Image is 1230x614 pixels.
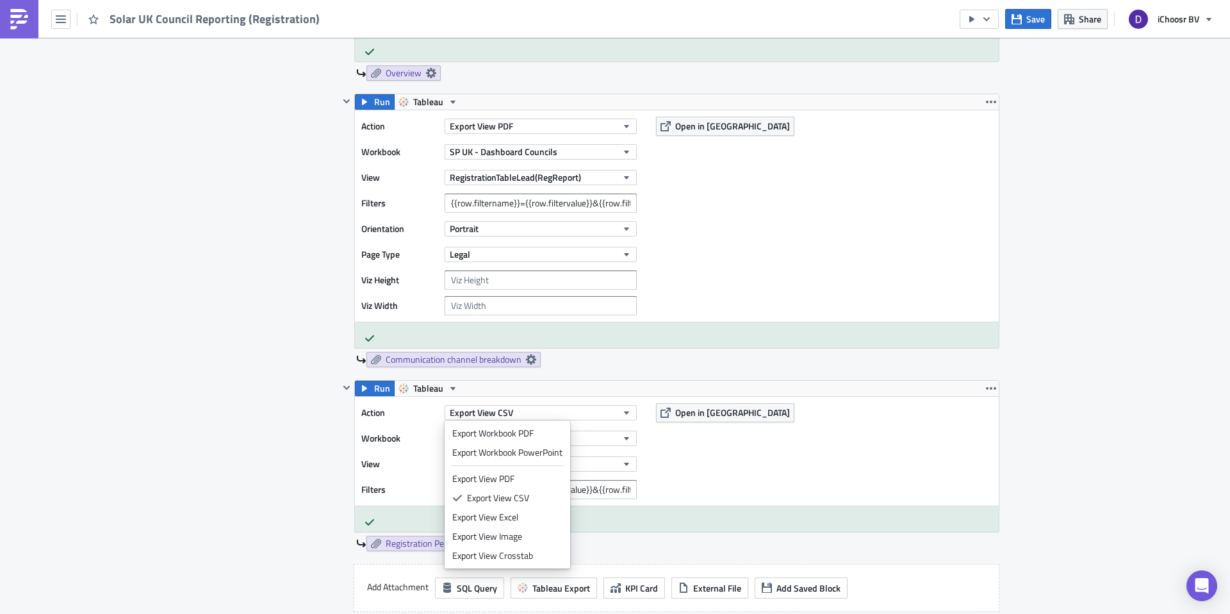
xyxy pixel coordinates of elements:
span: Communication channel breakdown [386,354,521,365]
button: Hide content [339,94,354,109]
p: Please see attached for your weekly Solar Together registration report. [5,19,612,29]
img: Avatar [1127,8,1149,30]
button: Run [355,94,395,110]
body: Rich Text Area. Press ALT-0 for help. [5,5,612,263]
input: Filter1=Value1&... [445,194,637,213]
span: Tableau [413,381,443,396]
label: Viz Width [361,296,438,315]
span: Export View PDF [450,119,513,133]
p: Communication channel breakdown (.pdf) [31,110,612,120]
button: SQL Query [435,577,504,599]
label: View [361,168,438,187]
span: SQL Query [457,581,497,595]
span: Add Saved Block [776,581,840,595]
button: KPI Card [603,577,665,599]
span: Open in [GEOGRAPHIC_DATA] [675,406,790,419]
span: iChoosr BV [1158,12,1199,26]
span: Portrait [450,222,479,235]
span: Solar UK Council Reporting (Registration) [110,12,321,26]
button: Portrait [445,221,637,236]
label: Filters [361,480,438,499]
input: Viz Width [445,296,637,315]
button: Export View CSV [445,405,637,420]
button: Export View PDF [445,119,637,134]
button: Tableau [394,94,463,110]
button: Save [1005,9,1051,29]
label: View [361,454,438,474]
label: Workbook [361,429,438,448]
p: Cumulative registration figures graph [31,53,612,63]
span: Open in [GEOGRAPHIC_DATA] [675,119,790,133]
span: RegistrationTableLead(RegReport) [450,170,581,184]
span: Tableau Export [532,581,590,595]
button: Hide content [339,380,354,395]
div: Export View PDF [452,472,562,485]
div: Export View Excel [452,511,562,524]
span: Overview [386,67,422,79]
button: External File [671,577,748,599]
button: Tableau Export [511,577,597,599]
div: Open Intercom Messenger [1186,570,1217,601]
button: RegistrationTableLead(RegReport) [445,170,637,185]
div: Export View Crosstab [452,549,562,562]
div: Export Workbook PowerPoint [452,446,562,459]
span: Export View CSV [450,406,513,419]
span: KPI Card [625,581,658,595]
div: Export View Image [452,530,562,543]
p: Registrations per day (.pdf) [31,91,612,101]
a: Registration Per Day [366,536,483,551]
span: Run [374,94,390,110]
span: SP UK - Dashboard Councils [450,145,557,158]
a: Communication channel breakdown [366,352,541,367]
img: PushMetrics [9,9,29,29]
label: Filters [361,194,438,213]
div: Export Workbook PDF [452,427,562,440]
button: Open in [GEOGRAPHIC_DATA] [656,403,794,422]
span: Legal [450,247,470,261]
input: Viz Height [445,270,637,290]
button: iChoosr BV [1121,5,1220,33]
label: Add Attachment [367,577,429,597]
span: Run [374,381,390,396]
label: Orientation [361,219,438,238]
p: This email contains the following: [5,33,612,44]
div: Export View CSV [467,492,562,504]
label: Workbook [361,142,438,162]
span: Registration Per Day [386,538,464,549]
span: External File [693,581,741,595]
button: Share [1058,9,1108,29]
button: Open in [GEOGRAPHIC_DATA] [656,117,794,136]
button: SP UK - Dashboard Councils [445,144,637,160]
button: Run [355,381,395,396]
span: Share [1079,12,1101,26]
p: Hi, [5,5,612,15]
button: Add Saved Block [755,577,848,599]
label: Action [361,117,438,136]
span: Save [1026,12,1045,26]
label: Page Type [361,245,438,264]
button: Legal [445,247,637,262]
span: Tableau [413,94,443,110]
p: Breakdown of registrations Solar PV / Battery inc SME [31,72,612,82]
a: Overview [366,65,441,81]
label: Viz Height [361,270,438,290]
button: Tableau [394,381,463,396]
label: Action [361,403,438,422]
